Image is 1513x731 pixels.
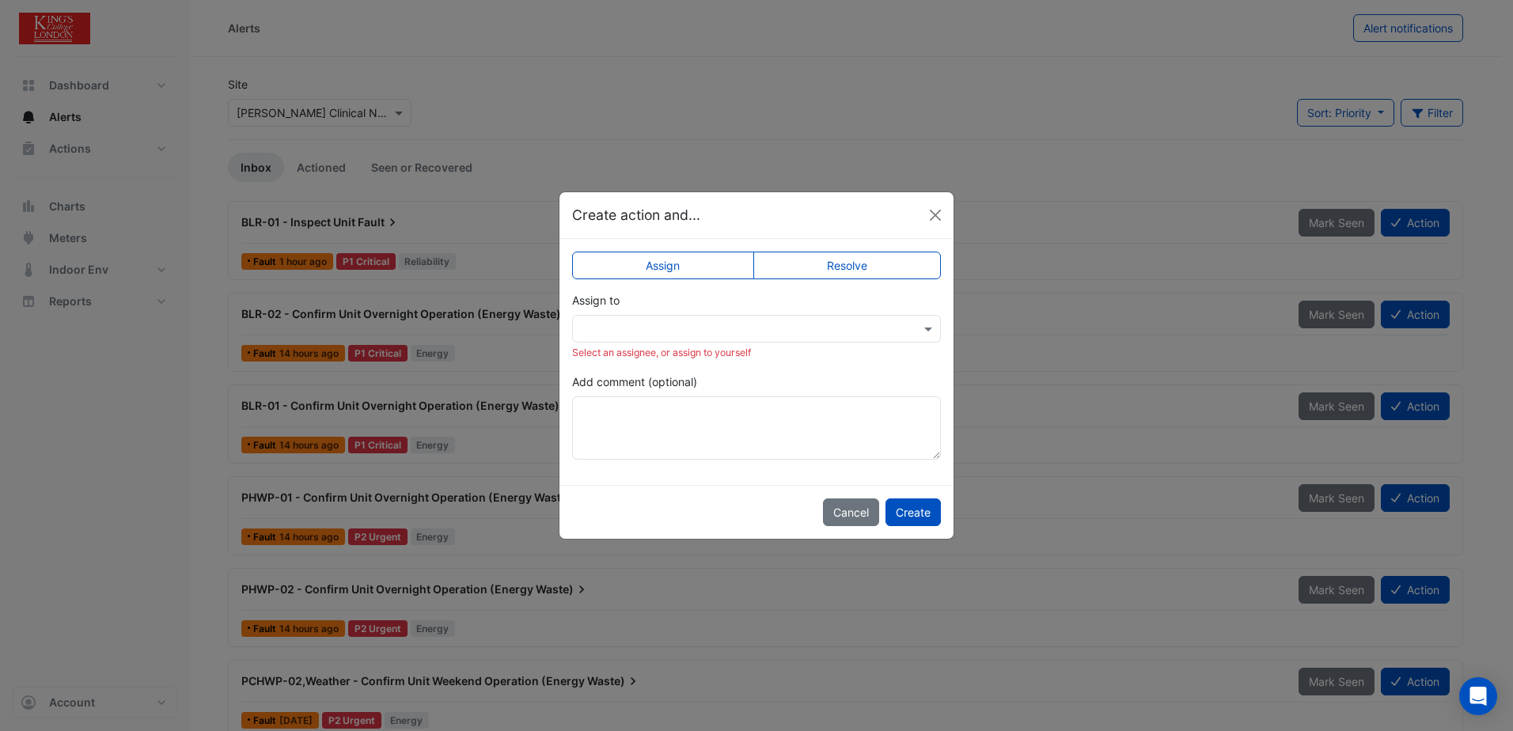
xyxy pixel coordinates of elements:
div: Select an assignee, or assign to yourself [572,346,941,360]
button: Cancel [823,498,879,526]
label: Assign [572,252,754,279]
label: Assign to [572,292,620,309]
button: Close [923,203,947,227]
button: Create [885,498,941,526]
div: Open Intercom Messenger [1459,677,1497,715]
label: Resolve [753,252,942,279]
h5: Create action and... [572,205,700,225]
label: Add comment (optional) [572,373,697,390]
